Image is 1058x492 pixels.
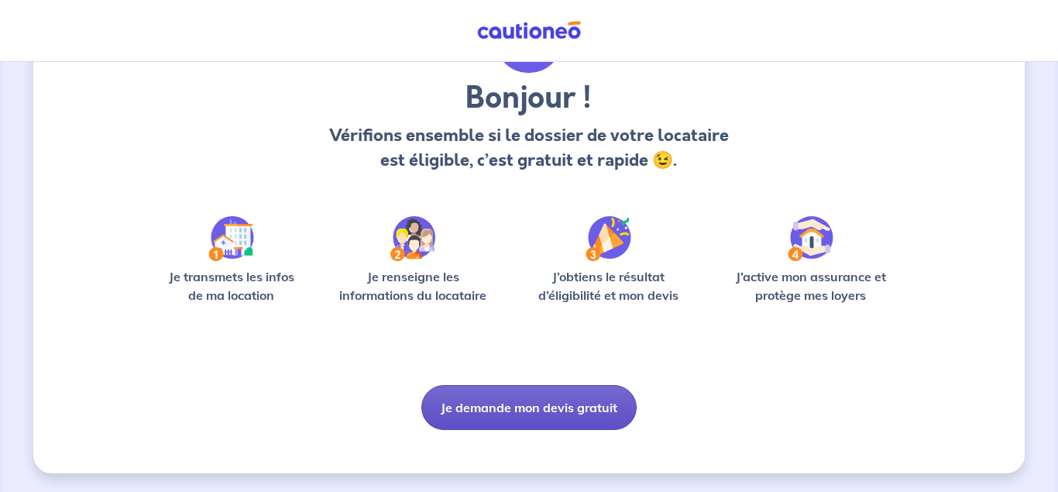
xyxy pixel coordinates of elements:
img: /static/bfff1cf634d835d9112899e6a3df1a5d/Step-4.svg [788,216,833,261]
p: J’active mon assurance et protège mes loyers [720,267,901,304]
p: Je transmets les infos de ma location [157,267,305,304]
img: /static/90a569abe86eec82015bcaae536bd8e6/Step-1.svg [208,216,254,261]
img: /static/c0a346edaed446bb123850d2d04ad552/Step-2.svg [390,216,435,261]
img: /static/f3e743aab9439237c3e2196e4328bba9/Step-3.svg [586,216,631,261]
button: Je demande mon devis gratuit [421,385,637,430]
img: Cautioneo [471,21,587,40]
p: Je renseigne les informations du locataire [330,267,496,304]
h3: Bonjour ! [325,80,733,117]
p: J’obtiens le résultat d’éligibilité et mon devis [521,267,696,304]
p: Vérifions ensemble si le dossier de votre locataire est éligible, c’est gratuit et rapide 😉. [325,123,733,173]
